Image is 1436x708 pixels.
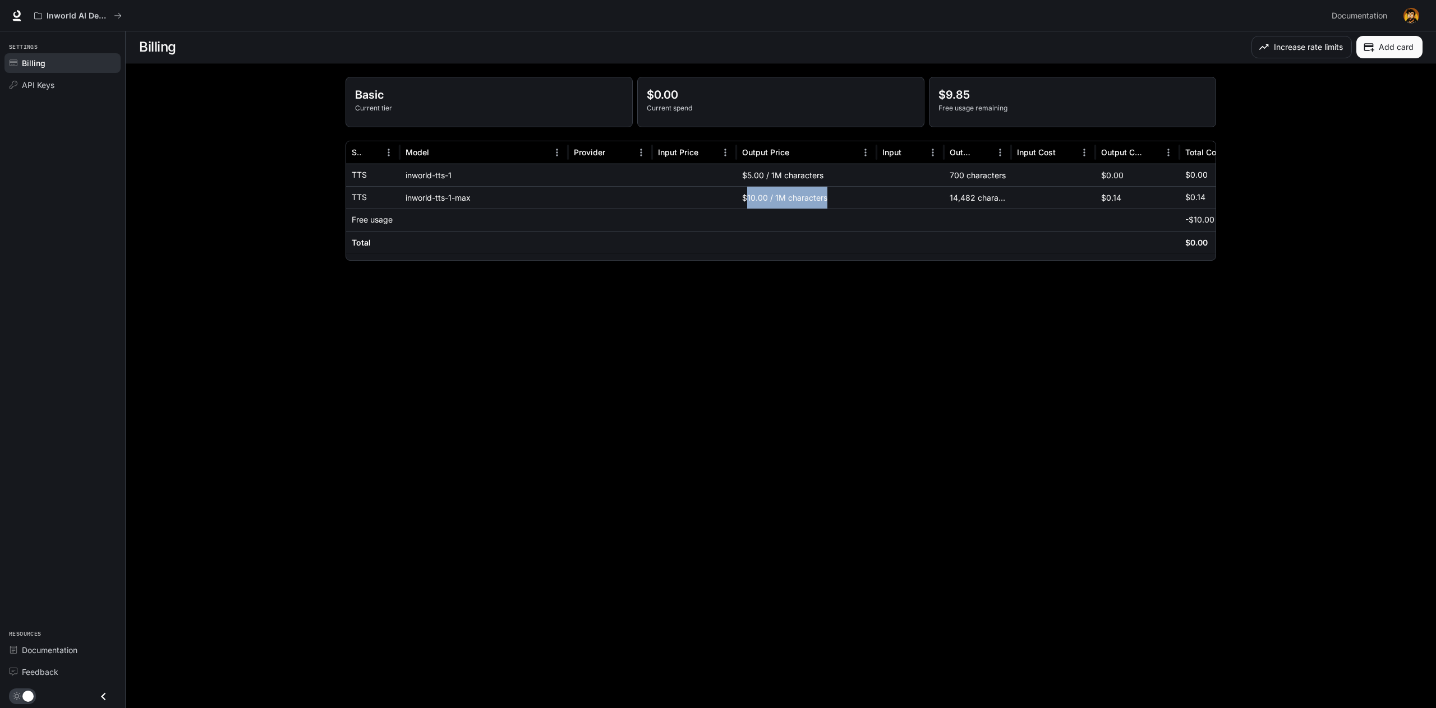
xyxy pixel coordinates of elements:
div: 14,482 characters [944,186,1011,209]
button: Menu [924,144,941,161]
p: $0.14 [1185,192,1205,203]
button: Close drawer [91,685,116,708]
div: inworld-tts-1 [400,164,568,186]
p: $0.00 [647,86,915,103]
button: Menu [992,144,1009,161]
button: User avatar [1400,4,1423,27]
h1: Billing [139,36,176,58]
a: API Keys [4,75,121,95]
div: Input Cost [1017,147,1056,157]
a: Documentation [1327,4,1396,27]
div: Input [882,147,901,157]
div: 700 characters [944,164,1011,186]
p: Current tier [355,103,623,113]
div: Output [950,147,974,157]
div: Model [406,147,429,157]
span: API Keys [22,79,54,91]
button: Menu [1160,144,1177,161]
div: Service [352,147,362,157]
button: Menu [1076,144,1093,161]
div: $10.00 / 1M characters [737,186,877,209]
p: TTS [352,169,367,181]
span: Billing [22,57,45,69]
img: User avatar [1403,8,1419,24]
button: Increase rate limits [1251,36,1352,58]
p: Basic [355,86,623,103]
button: Menu [857,144,874,161]
button: Sort [1143,144,1160,161]
div: Total Cost [1185,147,1223,157]
button: Menu [380,144,397,161]
button: Menu [717,144,734,161]
div: $0.14 [1096,186,1180,209]
button: Sort [430,144,447,161]
button: Sort [790,144,807,161]
p: Free usage remaining [938,103,1207,113]
div: $5.00 / 1M characters [737,164,877,186]
p: -$10.00 [1185,214,1214,225]
p: Free usage [352,214,393,225]
span: Documentation [22,644,77,656]
a: Documentation [4,640,121,660]
h6: $0.00 [1185,237,1208,248]
p: TTS [352,192,367,203]
span: Documentation [1332,9,1387,23]
div: Provider [574,147,605,157]
div: Output Price [742,147,789,157]
a: Billing [4,53,121,73]
div: inworld-tts-1-max [400,186,568,209]
button: Menu [633,144,650,161]
div: $0.00 [1096,164,1180,186]
button: Sort [975,144,992,161]
span: Dark mode toggle [22,690,34,702]
button: All workspaces [29,4,127,27]
button: Sort [1057,144,1074,161]
p: Inworld AI Demos [47,11,109,21]
h6: Total [352,237,371,248]
button: Sort [363,144,380,161]
button: Menu [549,144,565,161]
p: Current spend [647,103,915,113]
div: Output Cost [1101,147,1142,157]
button: Sort [606,144,623,161]
button: Sort [903,144,919,161]
span: Feedback [22,666,58,678]
button: Sort [699,144,716,161]
p: $0.00 [1185,169,1208,181]
a: Feedback [4,662,121,682]
button: Add card [1356,36,1423,58]
div: Input Price [658,147,698,157]
p: $9.85 [938,86,1207,103]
